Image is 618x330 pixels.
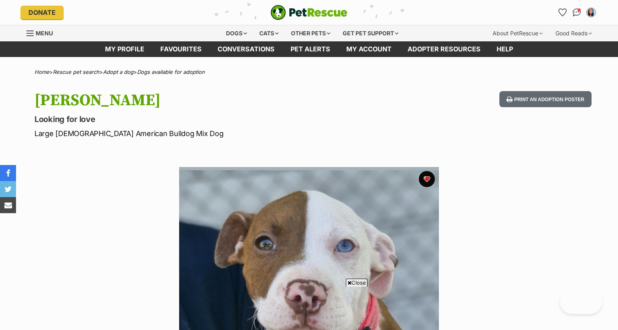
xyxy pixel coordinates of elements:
[137,69,205,75] a: Dogs available for adoption
[400,41,489,57] a: Adopter resources
[36,30,53,37] span: Menu
[210,41,283,57] a: conversations
[254,25,284,41] div: Cats
[220,25,252,41] div: Dogs
[556,6,569,19] a: Favourites
[556,6,598,19] ul: Account quick links
[152,41,210,57] a: Favourites
[573,8,581,16] img: chat-41dd97257d64d25036548639549fe6c8038ab92f7586957e7f3b1b290dea8141.svg
[103,69,133,75] a: Adopt a dog
[34,91,374,110] h1: [PERSON_NAME]
[338,41,400,57] a: My account
[487,25,548,41] div: About PetRescue
[34,128,374,139] p: Large [DEMOGRAPHIC_DATA] American Bulldog Mix Dog
[560,290,602,314] iframe: Help Scout Beacon - Open
[570,6,583,19] a: Conversations
[499,91,592,108] button: Print an adoption poster
[97,41,152,57] a: My profile
[489,41,521,57] a: Help
[163,290,455,326] iframe: Advertisement
[550,25,598,41] div: Good Reads
[346,279,368,287] span: Close
[283,41,338,57] a: Pet alerts
[271,5,347,20] img: logo-e224e6f780fb5917bec1dbf3a21bbac754714ae5b6737aabdf751b685950b380.svg
[26,25,59,40] a: Menu
[34,69,49,75] a: Home
[14,69,604,75] div: > > >
[53,69,99,75] a: Rescue pet search
[271,5,347,20] a: PetRescue
[20,6,64,19] a: Donate
[419,171,435,187] button: favourite
[585,6,598,19] button: My account
[587,8,595,16] img: SY Ho profile pic
[337,25,404,41] div: Get pet support
[34,114,374,125] p: Looking for love
[285,25,336,41] div: Other pets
